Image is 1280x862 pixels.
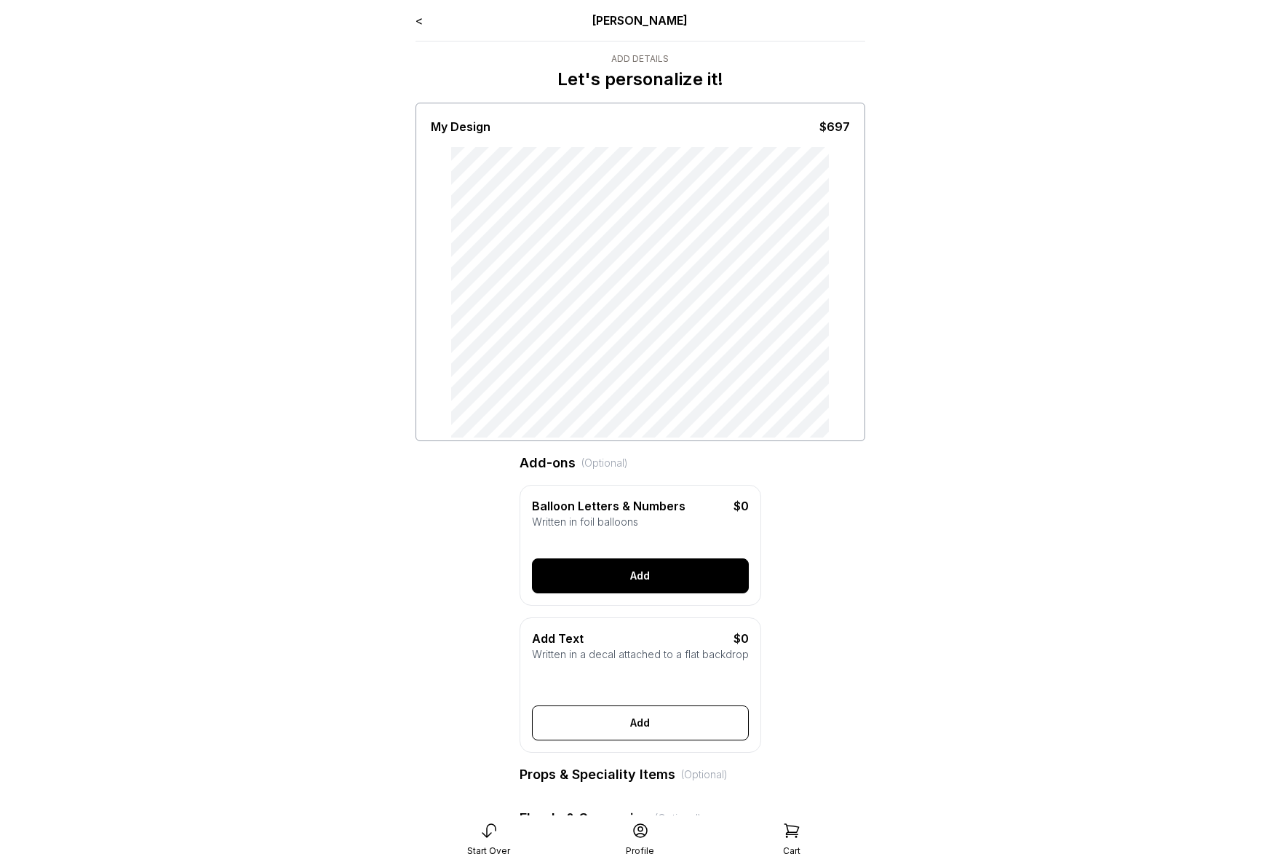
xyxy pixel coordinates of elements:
div: (Optional) [655,811,701,826]
div: Add Details [557,53,723,65]
div: Add-ons [520,453,761,473]
div: $0 [705,630,749,647]
div: Balloon Letters & Numbers [532,497,705,515]
div: Cart [783,845,800,857]
div: Written in foil balloons [532,515,749,529]
p: Let's personalize it! [557,68,723,91]
div: Add Text [532,630,705,647]
div: Florals & Greeneries [520,808,761,829]
div: $0 [705,497,749,515]
div: (Optional) [581,456,628,470]
div: [PERSON_NAME] [505,12,775,29]
div: $697 [819,118,850,135]
button: Add [532,705,749,740]
div: (Optional) [681,767,728,782]
button: Add [532,558,749,593]
div: Profile [626,845,654,857]
div: Start Over [467,845,510,857]
div: Written in a decal attached to a flat backdrop [532,647,749,662]
a: < [416,13,423,28]
div: My Design [431,118,490,135]
div: Props & Speciality Items [520,764,761,785]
